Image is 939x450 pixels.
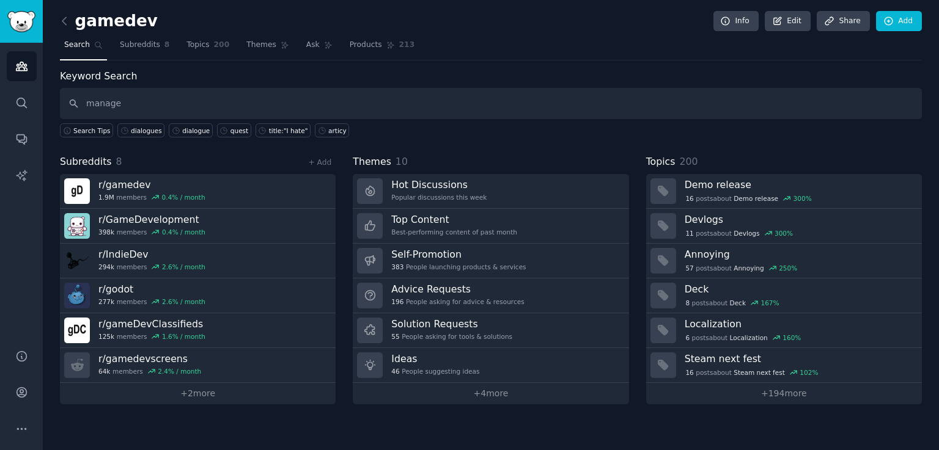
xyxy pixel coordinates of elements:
a: Subreddits8 [116,35,174,60]
a: Add [876,11,922,32]
a: Topics200 [182,35,234,60]
span: Themes [353,154,391,170]
div: 1.6 % / month [162,332,205,341]
h3: r/ gamedevscreens [98,352,201,365]
h3: Devlogs [685,213,913,226]
h3: r/ gamedev [98,178,205,191]
a: + Add [308,158,331,167]
img: GameDevelopment [64,213,90,239]
img: godot [64,283,90,308]
span: Steam next fest [734,368,785,377]
span: 8 [685,299,690,307]
div: Best-performing content of past month [391,228,517,236]
span: Devlogs [734,229,759,238]
h3: Annoying [685,248,913,261]
a: Ideas46People suggesting ideas [353,348,628,383]
span: 200 [679,156,698,167]
span: 196 [391,297,403,306]
span: 213 [399,40,415,51]
div: members [98,228,205,236]
a: articy [315,123,349,137]
div: title:"I hate" [269,126,308,135]
h3: Top Content [391,213,517,226]
span: 1.9M [98,193,114,201]
span: Deck [730,299,746,307]
div: People suggesting ideas [391,367,479,376]
a: Hot DiscussionsPopular discussions this week [353,174,628,209]
a: Ask [302,35,337,60]
span: 8 [116,156,122,167]
div: 250 % [779,264,797,272]
a: title:"I hate" [256,123,311,137]
div: post s about [685,193,813,204]
div: post s about [685,228,794,239]
h3: Demo release [685,178,913,191]
h3: Localization [685,318,913,330]
a: Demo release16postsaboutDemo release300% [646,174,922,209]
a: Themes [242,35,293,60]
h3: Advice Requests [391,283,524,296]
span: 398k [98,228,114,236]
span: 294k [98,263,114,271]
div: People launching products & services [391,263,526,271]
div: 2.6 % / month [162,263,205,271]
a: r/IndieDev294kmembers2.6% / month [60,244,336,278]
div: members [98,263,205,271]
a: Search [60,35,107,60]
a: Solution Requests55People asking for tools & solutions [353,313,628,348]
h3: Hot Discussions [391,178,487,191]
span: Products [350,40,382,51]
img: GummySearch logo [7,11,35,32]
span: 57 [685,264,693,272]
a: dialogues [117,123,164,137]
a: r/gamedevscreens64kmembers2.4% / month [60,348,336,383]
span: 55 [391,332,399,341]
div: People asking for tools & solutions [391,332,512,341]
h3: Solution Requests [391,318,512,330]
div: dialogues [131,126,162,135]
div: post s about [685,367,819,378]
span: Search Tips [73,126,111,135]
div: 102 % [800,368,818,377]
div: 2.4 % / month [158,367,201,376]
span: Search [64,40,90,51]
div: 300 % [794,194,812,203]
span: Topics [646,154,676,170]
img: gamedev [64,178,90,204]
div: articy [328,126,347,135]
a: Products213 [345,35,419,60]
img: IndieDev [64,248,90,274]
a: r/gameDevClassifieds125kmembers1.6% / month [60,313,336,348]
a: Steam next fest16postsaboutSteam next fest102% [646,348,922,383]
div: 300 % [775,229,793,238]
a: Self-Promotion383People launching products & services [353,244,628,278]
h3: Self-Promotion [391,248,526,261]
div: post s about [685,263,798,274]
span: Topics [186,40,209,51]
span: Themes [246,40,276,51]
h3: Steam next fest [685,352,913,365]
h3: r/ godot [98,283,205,296]
a: r/gamedev1.9Mmembers0.4% / month [60,174,336,209]
h3: r/ GameDevelopment [98,213,205,226]
div: 2.6 % / month [162,297,205,306]
h3: Deck [685,283,913,296]
a: Deck8postsaboutDeck167% [646,278,922,313]
a: +2more [60,383,336,404]
img: gameDevClassifieds [64,318,90,343]
span: 125k [98,332,114,341]
div: 167 % [760,299,779,307]
span: 277k [98,297,114,306]
span: Annoying [734,264,764,272]
a: Share [817,11,869,32]
input: Keyword search in audience [60,88,922,119]
a: dialogue [169,123,213,137]
div: post s about [685,297,781,308]
span: Subreddits [120,40,160,51]
h3: r/ gameDevClassifieds [98,318,205,330]
a: +194more [646,383,922,404]
div: members [98,297,205,306]
a: r/godot277kmembers2.6% / month [60,278,336,313]
span: 16 [685,194,693,203]
a: Devlogs11postsaboutDevlogs300% [646,209,922,244]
